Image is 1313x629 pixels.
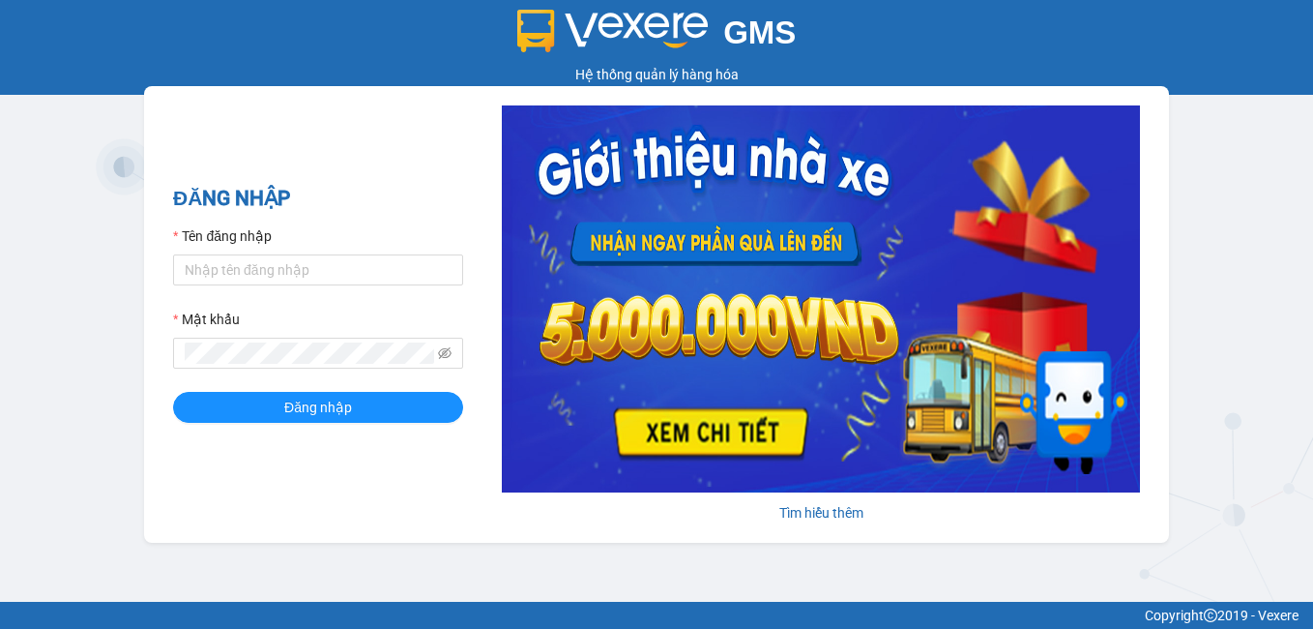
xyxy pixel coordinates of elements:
[185,343,434,364] input: Mật khẩu
[173,309,240,330] label: Mật khẩu
[723,15,796,50] span: GMS
[284,397,352,418] span: Đăng nhập
[502,502,1140,524] div: Tìm hiểu thêm
[173,183,463,215] h2: ĐĂNG NHẬP
[5,64,1308,85] div: Hệ thống quản lý hàng hóa
[173,225,272,247] label: Tên đăng nhập
[438,346,452,360] span: eye-invisible
[173,255,463,285] input: Tên đăng nhập
[502,105,1140,493] img: banner-0
[15,605,1298,626] div: Copyright 2019 - Vexere
[1204,609,1217,622] span: copyright
[517,10,709,52] img: logo 2
[517,29,797,45] a: GMS
[173,392,463,423] button: Đăng nhập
